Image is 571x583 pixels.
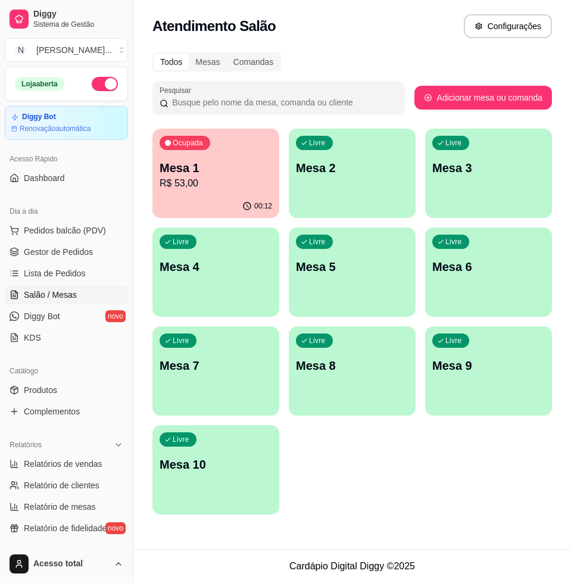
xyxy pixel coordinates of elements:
span: Acesso total [33,559,109,569]
a: Produtos [5,381,128,400]
div: Loja aberta [15,77,64,91]
article: Renovação automática [20,124,91,133]
button: Pedidos balcão (PDV) [5,221,128,240]
button: Alterar Status [92,77,118,91]
div: [PERSON_NAME] ... [36,44,112,56]
button: LivreMesa 7 [152,326,279,416]
a: Salão / Mesas [5,285,128,304]
span: Relatório de mesas [24,501,96,513]
span: KDS [24,332,41,344]
p: Livre [445,336,462,345]
p: Livre [173,237,189,247]
button: LivreMesa 8 [289,326,416,416]
button: Select a team [5,38,128,62]
span: Sistema de Gestão [33,20,123,29]
span: Relatórios [10,440,42,450]
p: Livre [309,138,326,148]
p: 00:12 [254,201,272,211]
button: LivreMesa 6 [425,227,552,317]
span: Relatório de fidelidade [24,522,107,534]
button: LivreMesa 4 [152,227,279,317]
a: Complementos [5,402,128,421]
p: Mesa 8 [296,357,408,374]
button: Adicionar mesa ou comanda [414,86,552,110]
input: Pesquisar [169,96,397,108]
h2: Atendimento Salão [152,17,276,36]
div: Mesas [189,54,226,70]
article: Diggy Bot [22,113,56,121]
a: Dashboard [5,169,128,188]
div: Acesso Rápido [5,149,128,169]
span: Dashboard [24,172,65,184]
p: Mesa 3 [432,160,545,176]
span: Salão / Mesas [24,289,77,301]
span: Lista de Pedidos [24,267,86,279]
label: Pesquisar [160,85,195,95]
p: Livre [309,336,326,345]
span: Relatórios de vendas [24,458,102,470]
p: Mesa 9 [432,357,545,374]
span: Complementos [24,406,80,417]
button: LivreMesa 9 [425,326,552,416]
button: LivreMesa 3 [425,129,552,218]
span: Produtos [24,384,57,396]
a: Diggy Botnovo [5,307,128,326]
div: Dia a dia [5,202,128,221]
span: Relatório de clientes [24,479,99,491]
p: Livre [173,336,189,345]
p: Mesa 4 [160,258,272,275]
button: LivreMesa 2 [289,129,416,218]
a: Lista de Pedidos [5,264,128,283]
p: Mesa 7 [160,357,272,374]
span: Gestor de Pedidos [24,246,93,258]
button: LivreMesa 10 [152,425,279,515]
span: Pedidos balcão (PDV) [24,225,106,236]
a: Relatório de clientes [5,476,128,495]
p: Livre [445,237,462,247]
a: Relatório de mesas [5,497,128,516]
div: Catálogo [5,361,128,381]
button: OcupadaMesa 1R$ 53,0000:12 [152,129,279,218]
a: Diggy BotRenovaçãoautomática [5,106,128,140]
footer: Cardápio Digital Diggy © 2025 [133,549,571,583]
span: N [15,44,27,56]
a: DiggySistema de Gestão [5,5,128,33]
button: Configurações [464,14,552,38]
p: Mesa 5 [296,258,408,275]
a: Gestor de Pedidos [5,242,128,261]
span: Diggy Bot [24,310,60,322]
a: Relatórios de vendas [5,454,128,473]
div: Todos [154,54,189,70]
span: Diggy [33,9,123,20]
p: Livre [309,237,326,247]
a: KDS [5,328,128,347]
p: R$ 53,00 [160,176,272,191]
p: Mesa 1 [160,160,272,176]
p: Mesa 2 [296,160,408,176]
button: Acesso total [5,550,128,578]
a: Relatório de fidelidadenovo [5,519,128,538]
div: Comandas [227,54,280,70]
p: Ocupada [173,138,203,148]
p: Livre [445,138,462,148]
p: Livre [173,435,189,444]
p: Mesa 10 [160,456,272,473]
button: LivreMesa 5 [289,227,416,317]
p: Mesa 6 [432,258,545,275]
